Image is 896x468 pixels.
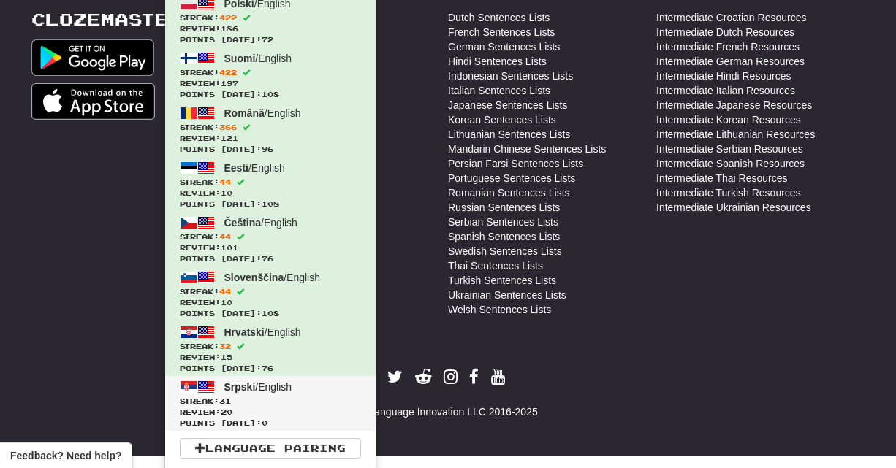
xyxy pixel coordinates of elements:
span: 366 [219,123,237,131]
span: / English [224,107,301,119]
a: French Sentences Lists [448,25,555,39]
a: Intermediate Serbian Resources [656,142,803,156]
span: Review: 101 [180,242,361,253]
a: Mandarin Chinese Sentences Lists [448,142,606,156]
a: Spanish Sentences Lists [448,229,560,244]
span: Streak: [180,12,361,23]
span: Română [224,107,265,119]
span: Review: 121 [180,133,361,144]
a: Srpski/EnglishStreak:31 Review:20Points [DATE]:0 [165,376,376,431]
a: Hindi Sentences Lists [448,54,547,69]
img: Get it on Google Play [31,39,154,76]
span: Points [DATE]: 0 [180,418,361,429]
span: 31 [219,396,231,405]
span: / English [224,272,321,283]
a: Intermediate Lithuanian Resources [656,127,815,142]
span: Hrvatski [224,326,265,338]
span: 44 [219,287,231,296]
span: Suomi [224,53,256,64]
span: Streak: [180,67,361,78]
a: Portuguese Sentences Lists [448,171,575,185]
a: Română/EnglishStreak:366 Review:121Points [DATE]:96 [165,102,376,157]
span: Streak: [180,286,361,297]
span: Points [DATE]: 76 [180,363,361,374]
span: Points [DATE]: 96 [180,144,361,155]
span: / English [224,217,297,229]
a: Ukrainian Sentences Lists [448,288,566,302]
span: Streak: [180,122,361,133]
span: Points [DATE]: 108 [180,199,361,210]
span: / English [224,326,301,338]
a: Language Pairing [180,438,361,459]
span: Streak: [180,177,361,188]
a: Japanese Sentences Lists [448,98,567,112]
a: Russian Sentences Lists [448,200,560,215]
a: Intermediate Spanish Resources [656,156,805,171]
span: Points [DATE]: 72 [180,34,361,45]
a: Italian Sentences Lists [448,83,550,98]
span: Points [DATE]: 108 [180,89,361,100]
a: Intermediate Turkish Resources [656,185,801,200]
a: Intermediate French Resources [656,39,800,54]
span: Streak: [180,396,361,407]
span: Review: 197 [180,78,361,89]
a: Intermediate German Resources [656,54,805,69]
span: Points [DATE]: 108 [180,308,361,319]
span: Review: 20 [180,407,361,418]
span: Review: 15 [180,352,361,363]
span: / English [224,162,285,174]
a: Turkish Sentences Lists [448,273,556,288]
a: Intermediate Korean Resources [656,112,801,127]
span: Eesti [224,162,248,174]
a: Swedish Sentences Lists [448,244,562,258]
a: Welsh Sentences Lists [448,302,551,317]
a: Persian Farsi Sentences Lists [448,156,583,171]
span: Review: 10 [180,188,361,199]
img: Get it on App Store [31,83,155,120]
a: Clozemaster [31,10,183,28]
a: Suomi/EnglishStreak:422 Review:197Points [DATE]:108 [165,47,376,102]
a: Intermediate Ukrainian Resources [656,200,811,215]
span: 422 [219,13,237,22]
a: Thai Sentences Lists [448,258,543,273]
span: Review: 186 [180,23,361,34]
a: Intermediate Thai Resources [656,171,788,185]
a: German Sentences Lists [448,39,560,54]
a: Slovenščina/EnglishStreak:44 Review:10Points [DATE]:108 [165,266,376,321]
a: Romanian Sentences Lists [448,185,570,200]
span: 32 [219,342,231,350]
a: Korean Sentences Lists [448,112,556,127]
a: Serbian Sentences Lists [448,215,558,229]
span: Open feedback widget [10,448,121,463]
a: Eesti/EnglishStreak:44 Review:10Points [DATE]:108 [165,157,376,212]
a: Čeština/EnglishStreak:44 Review:101Points [DATE]:76 [165,212,376,266]
a: Intermediate Hindi Resources [656,69,791,83]
a: Intermediate Japanese Resources [656,98,812,112]
a: Indonesian Sentences Lists [448,69,573,83]
a: Intermediate Italian Resources [656,83,795,98]
span: Slovenščina [224,272,284,283]
span: / English [224,381,292,393]
a: Lithuanian Sentences Lists [448,127,570,142]
span: / English [224,53,292,64]
a: Dutch Sentences Lists [448,10,550,25]
span: Čeština [224,217,262,229]
span: Srpski [224,381,256,393]
div: © Language Innovation LLC 2016-2025 [31,404,865,419]
a: Hrvatski/EnglishStreak:32 Review:15Points [DATE]:76 [165,321,376,376]
span: Streak: [180,231,361,242]
span: Review: 10 [180,297,361,308]
span: 44 [219,232,231,241]
a: Intermediate Dutch Resources [656,25,794,39]
span: Points [DATE]: 76 [180,253,361,264]
span: Streak: [180,341,361,352]
a: Intermediate Croatian Resources [656,10,806,25]
span: 44 [219,177,231,186]
span: 422 [219,68,237,77]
